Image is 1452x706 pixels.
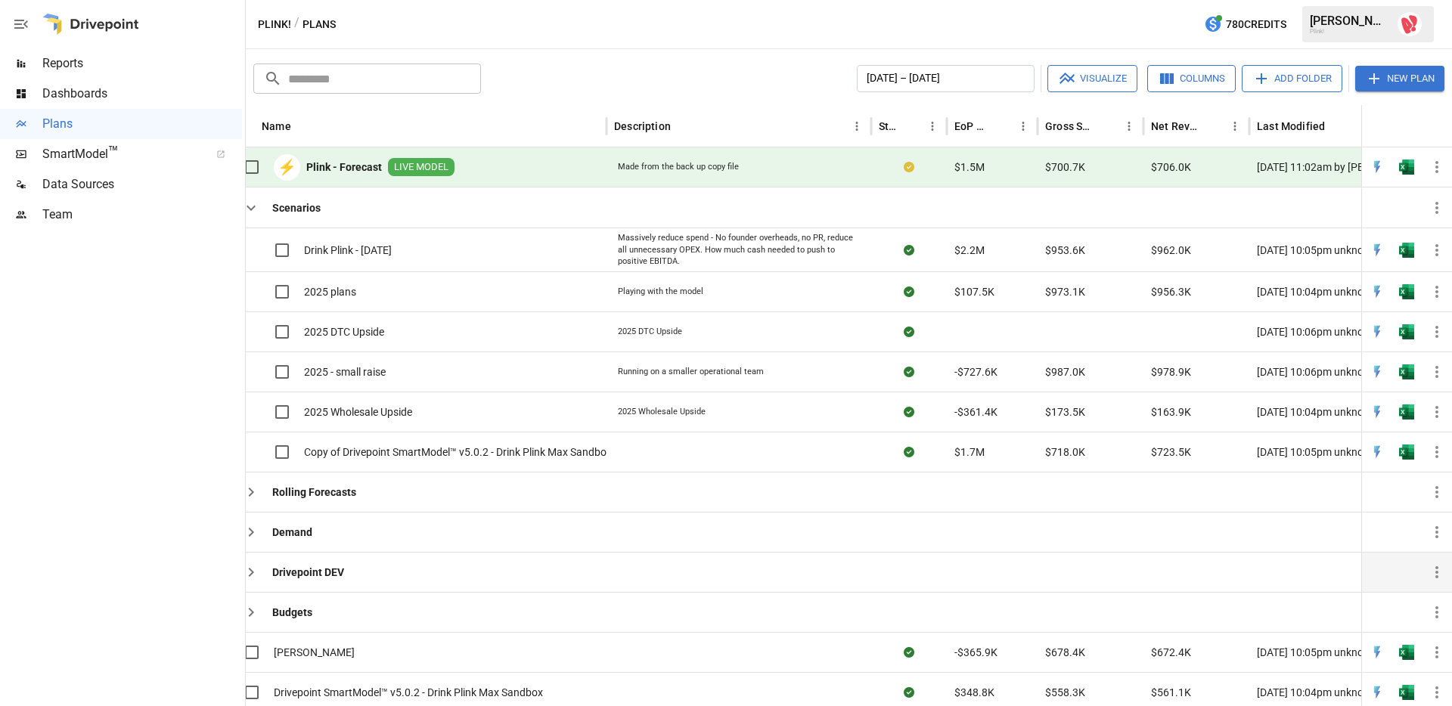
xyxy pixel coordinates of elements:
[1370,324,1385,339] div: Open in Quick Edit
[922,116,943,137] button: Status column menu
[904,645,914,660] div: Sync complete
[954,404,997,420] span: -$361.4K
[1151,404,1191,420] span: $163.9K
[1249,147,1438,187] div: [DATE] 11:02am by [PERSON_NAME]
[618,161,739,173] div: Made from the back up copy file
[42,206,242,224] span: Team
[304,324,384,339] span: 2025 DTC Upside
[272,485,356,500] b: Rolling Forecasts
[901,116,922,137] button: Sort
[294,15,299,34] div: /
[1151,284,1191,299] span: $956.3K
[1242,65,1342,92] button: Add Folder
[614,120,671,132] div: Description
[1326,116,1348,137] button: Sort
[1249,228,1438,271] div: [DATE] 10:05pm unknown
[1151,120,1202,132] div: Net Revenue
[293,116,314,137] button: Sort
[1399,404,1414,420] img: excel-icon.76473adf.svg
[954,444,985,460] span: $1.7M
[1249,351,1438,392] div: [DATE] 10:06pm unknown
[1151,243,1191,258] span: $962.0K
[954,364,997,379] span: -$727.6K
[1249,311,1438,351] div: [DATE] 10:06pm unknown
[1388,3,1431,45] button: Max Luthy
[304,404,412,420] span: 2025 Wholesale Upside
[846,116,867,137] button: Description column menu
[262,120,291,132] div: Name
[1370,444,1385,460] div: Open in Quick Edit
[1370,364,1385,379] img: quick-edit-flash.b8aec18c.svg
[272,605,312,620] b: Budgets
[1249,271,1438,311] div: [DATE] 10:04pm unknown
[1370,404,1385,420] img: quick-edit-flash.b8aec18c.svg
[1224,116,1246,137] button: Net Revenue column menu
[904,284,914,299] div: Sync complete
[1431,116,1452,137] button: Sort
[272,200,321,215] b: Scenarios
[274,154,300,181] div: ⚡
[304,364,386,379] span: 2025 - small raise
[1226,15,1286,34] span: 780 Credits
[904,364,914,379] div: Sync complete
[954,120,990,132] div: EoP Cash
[1151,159,1191,175] span: $706.0K
[618,326,682,338] div: 2025 DTC Upside
[272,525,312,540] b: Demand
[1151,685,1191,700] span: $561.1K
[954,243,985,258] span: $2.2M
[1045,120,1096,132] div: Gross Sales
[1045,243,1085,258] span: $953.6K
[1203,116,1224,137] button: Sort
[304,444,683,460] span: Copy of Drivepoint SmartModel™ v5.0.2 - Drink Plink Max Sandbox Backup [DATE]
[304,243,392,258] span: Drink Plink - [DATE]
[1370,685,1385,700] img: quick-edit-flash.b8aec18c.svg
[388,160,455,175] span: LIVE MODEL
[1257,120,1325,132] div: Last Modified
[1151,444,1191,460] span: $723.5K
[1249,432,1438,472] div: [DATE] 10:05pm unknown
[618,232,860,268] div: Massively reduce spend - No founder overheads, no PR, reduce all unnecessary OPEX. How much cash ...
[306,159,382,175] b: Plink - Forecast
[1399,364,1414,379] div: Open in Excel
[618,366,764,378] div: Running on a smaller operational team
[954,159,985,175] span: $1.5M
[258,15,291,34] button: Plink!
[274,685,543,700] span: Drivepoint SmartModel™ v5.0.2 - Drink Plink Max Sandbox
[904,159,914,175] div: Your plan has changes in Excel that are not reflected in the Drivepoint Data Warehouse, select "S...
[954,645,997,660] span: -$365.9K
[108,143,119,162] span: ™
[42,85,242,103] span: Dashboards
[1370,159,1385,175] img: quick-edit-flash.b8aec18c.svg
[1399,243,1414,258] div: Open in Excel
[618,406,706,418] div: 2025 Wholesale Upside
[1399,444,1414,460] img: excel-icon.76473adf.svg
[1370,685,1385,700] div: Open in Quick Edit
[1045,685,1085,700] span: $558.3K
[1399,404,1414,420] div: Open in Excel
[954,284,994,299] span: $107.5K
[1399,159,1414,175] img: excel-icon.76473adf.svg
[1249,632,1438,672] div: [DATE] 10:05pm unknown
[1399,243,1414,258] img: excel-icon.76473adf.svg
[272,565,344,580] b: Drivepoint DEV
[1045,284,1085,299] span: $973.1K
[1045,444,1085,460] span: $718.0K
[1370,324,1385,339] img: quick-edit-flash.b8aec18c.svg
[1310,14,1388,28] div: [PERSON_NAME]
[1370,364,1385,379] div: Open in Quick Edit
[1399,645,1414,660] div: Open in Excel
[904,243,914,258] div: Sync complete
[1249,392,1438,432] div: [DATE] 10:04pm unknown
[904,404,914,420] div: Sync complete
[618,286,703,298] div: Playing with the model
[857,65,1035,92] button: [DATE] – [DATE]
[1370,404,1385,420] div: Open in Quick Edit
[904,444,914,460] div: Sync complete
[1370,284,1385,299] div: Open in Quick Edit
[1147,65,1236,92] button: Columns
[1370,444,1385,460] img: quick-edit-flash.b8aec18c.svg
[1151,645,1191,660] span: $672.4K
[1198,11,1292,39] button: 780Credits
[904,324,914,339] div: Sync complete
